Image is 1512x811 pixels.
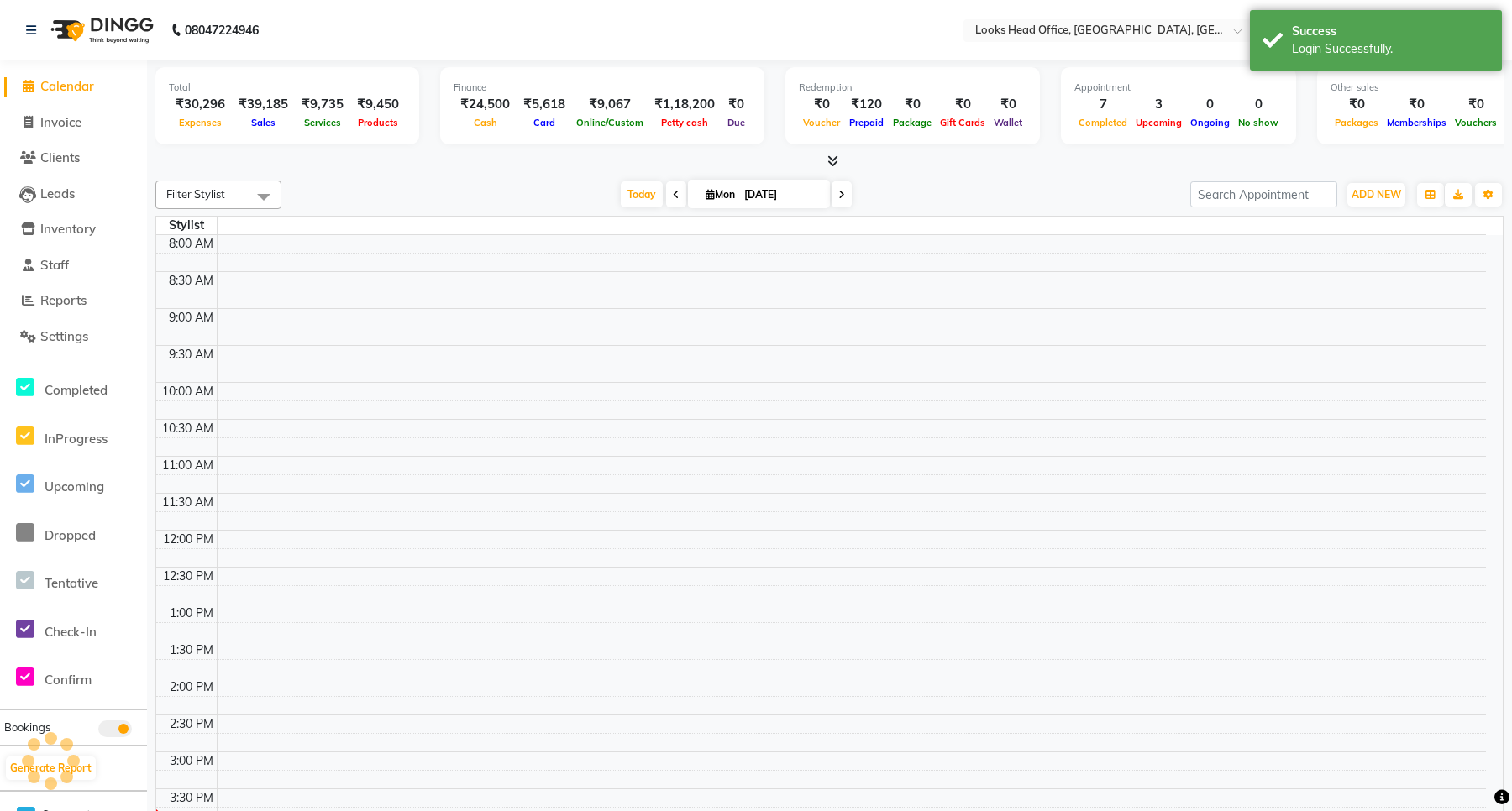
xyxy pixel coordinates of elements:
[40,78,94,94] span: Calendar
[1331,95,1383,114] div: ₹0
[4,720,50,734] span: Bookings
[45,672,92,688] span: Confirm
[1190,181,1337,207] input: Search Appointment
[657,117,712,128] span: Petty cash
[40,257,69,273] span: Staff
[350,95,406,114] div: ₹9,450
[454,95,517,114] div: ₹24,500
[4,291,143,311] a: Reports
[723,117,749,128] span: Due
[159,494,217,511] div: 11:30 AM
[1347,183,1405,207] button: ADD NEW
[799,95,844,114] div: ₹0
[166,678,217,696] div: 2:00 PM
[45,382,108,398] span: Completed
[701,188,739,201] span: Mon
[1131,117,1186,128] span: Upcoming
[1074,117,1131,128] span: Completed
[1074,81,1283,95] div: Appointment
[247,117,280,128] span: Sales
[889,95,936,114] div: ₹0
[4,220,143,239] a: Inventory
[1451,95,1501,114] div: ₹0
[169,95,232,114] div: ₹30,296
[159,420,217,437] div: 10:30 AM
[648,95,722,114] div: ₹1,18,200
[169,81,406,95] div: Total
[4,149,143,168] a: Clients
[165,346,217,364] div: 9:30 AM
[1383,95,1451,114] div: ₹0
[529,117,559,128] span: Card
[1292,23,1489,40] div: Success
[1352,188,1401,201] span: ADD NEW
[166,187,225,201] span: Filter Stylist
[4,113,143,133] a: Invoice
[40,186,75,201] span: Leads
[159,457,217,474] div: 11:00 AM
[45,527,96,543] span: Dropped
[6,756,96,780] button: Generate Report
[454,81,751,95] div: Finance
[40,221,96,237] span: Inventory
[1451,117,1501,128] span: Vouchers
[4,77,143,97] a: Calendar
[936,95,990,114] div: ₹0
[354,117,402,128] span: Products
[990,117,1026,128] span: Wallet
[166,715,217,733] div: 2:30 PM
[990,95,1026,114] div: ₹0
[4,327,143,347] a: Settings
[159,383,217,400] div: 10:00 AM
[45,575,98,591] span: Tentative
[175,117,226,128] span: Expenses
[1131,95,1186,114] div: 3
[185,7,259,54] b: 08047224946
[45,624,97,640] span: Check-In
[470,117,501,128] span: Cash
[1186,95,1234,114] div: 0
[739,182,823,207] input: 2025-09-01
[40,114,81,130] span: Invoice
[1234,95,1283,114] div: 0
[1331,117,1383,128] span: Packages
[889,117,936,128] span: Package
[40,292,87,308] span: Reports
[1186,117,1234,128] span: Ongoing
[572,95,648,114] div: ₹9,067
[845,117,888,128] span: Prepaid
[166,604,217,622] div: 1:00 PM
[232,95,295,114] div: ₹39,185
[40,328,88,344] span: Settings
[936,117,990,128] span: Gift Cards
[722,95,751,114] div: ₹0
[45,479,104,494] span: Upcoming
[517,95,572,114] div: ₹5,618
[621,181,663,207] span: Today
[1292,40,1489,58] div: Login Successfully.
[1074,95,1131,114] div: 7
[43,7,158,54] img: logo
[1234,117,1283,128] span: No show
[40,149,80,165] span: Clients
[844,95,889,114] div: ₹120
[572,117,648,128] span: Online/Custom
[4,185,143,204] a: Leads
[166,789,217,807] div: 3:30 PM
[165,272,217,290] div: 8:30 AM
[1383,117,1451,128] span: Memberships
[4,256,143,275] a: Staff
[166,641,217,659] div: 1:30 PM
[160,568,217,585] div: 12:30 PM
[295,95,350,114] div: ₹9,735
[300,117,345,128] span: Services
[160,531,217,548] div: 12:00 PM
[156,217,217,234] div: Stylist
[799,117,844,128] span: Voucher
[166,752,217,770] div: 3:00 PM
[45,431,108,447] span: InProgress
[165,309,217,327] div: 9:00 AM
[165,235,217,253] div: 8:00 AM
[799,81,1026,95] div: Redemption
